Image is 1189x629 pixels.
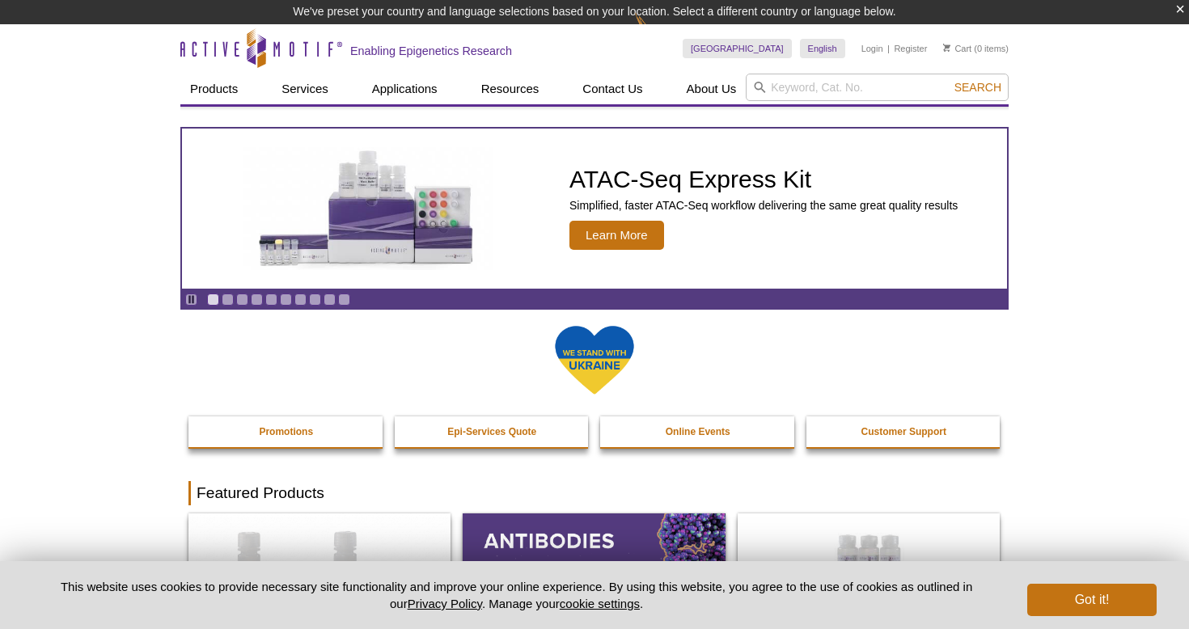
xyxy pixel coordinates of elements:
[472,74,549,104] a: Resources
[280,293,292,306] a: Go to slide 6
[666,426,730,437] strong: Online Events
[447,426,536,437] strong: Epi-Services Quote
[265,293,277,306] a: Go to slide 5
[350,44,512,58] h2: Enabling Epigenetics Research
[235,147,501,270] img: ATAC-Seq Express Kit
[683,39,792,58] a: [GEOGRAPHIC_DATA]
[294,293,307,306] a: Go to slide 7
[222,293,234,306] a: Go to slide 2
[943,39,1009,58] li: (0 items)
[600,416,796,447] a: Online Events
[943,44,950,52] img: Your Cart
[806,416,1002,447] a: Customer Support
[324,293,336,306] a: Go to slide 9
[182,129,1007,289] article: ATAC-Seq Express Kit
[554,324,635,396] img: We Stand With Ukraine
[569,198,958,213] p: Simplified, faster ATAC-Seq workflow delivering the same great quality results
[943,43,971,54] a: Cart
[954,81,1001,94] span: Search
[894,43,927,54] a: Register
[259,426,313,437] strong: Promotions
[236,293,248,306] a: Go to slide 3
[635,12,678,50] img: Change Here
[408,597,482,610] a: Privacy Policy
[887,39,890,58] li: |
[1027,584,1157,616] button: Got it!
[309,293,321,306] a: Go to slide 8
[950,80,1006,95] button: Search
[188,416,384,447] a: Promotions
[338,293,350,306] a: Go to slide 10
[188,481,1001,505] h2: Featured Products
[861,426,946,437] strong: Customer Support
[569,167,958,192] h2: ATAC-Seq Express Kit
[180,74,248,104] a: Products
[746,74,1009,101] input: Keyword, Cat. No.
[569,221,664,250] span: Learn More
[395,416,590,447] a: Epi-Services Quote
[185,293,197,306] a: Toggle autoplay
[207,293,219,306] a: Go to slide 1
[861,43,883,54] a: Login
[677,74,747,104] a: About Us
[272,74,338,104] a: Services
[800,39,845,58] a: English
[32,578,1001,612] p: This website uses cookies to provide necessary site functionality and improve your online experie...
[182,129,1007,289] a: ATAC-Seq Express Kit ATAC-Seq Express Kit Simplified, faster ATAC-Seq workflow delivering the sam...
[560,597,640,610] button: cookie settings
[362,74,447,104] a: Applications
[573,74,652,104] a: Contact Us
[251,293,263,306] a: Go to slide 4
